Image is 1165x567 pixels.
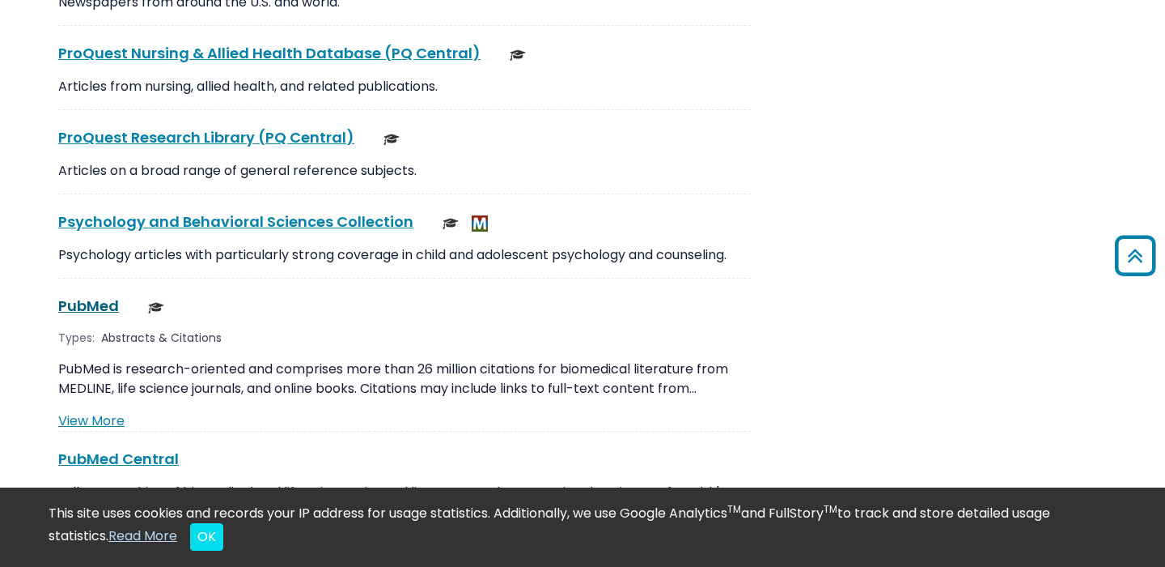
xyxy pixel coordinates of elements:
p: PubMed is research-oriented and comprises more than 26 million citations for biomedical literatur... [58,360,751,399]
a: PubMed [58,296,119,316]
sup: TM [824,502,837,516]
p: Articles from nursing, allied health, and related publications. [58,77,751,96]
a: Psychology and Behavioral Sciences Collection [58,211,413,232]
a: ProQuest Research Library (PQ Central) [58,127,354,147]
img: MeL (Michigan electronic Library) [472,215,488,232]
p: Psychology articles with particularly strong coverage in child and adolescent psychology and coun... [58,245,751,265]
a: View More [58,411,125,430]
p: Full-text archive of biomedical and life sciences journal literature at the U.S. National Institu... [58,483,751,522]
img: Scholarly or Peer Reviewed [383,131,400,147]
span: Types: [58,330,95,347]
a: Read More [108,526,177,545]
p: Articles on a broad range of general reference subjects. [58,161,751,181]
div: This site uses cookies and records your IP address for usage statistics. Additionally, we use Goo... [49,504,1116,551]
a: ProQuest Nursing & Allied Health Database (PQ Central) [58,43,481,63]
a: PubMed Central [58,449,179,469]
img: Scholarly or Peer Reviewed [148,300,164,316]
img: Scholarly or Peer Reviewed [510,47,526,63]
sup: TM [727,502,741,516]
a: Back to Top [1109,243,1161,270]
img: Scholarly or Peer Reviewed [443,215,459,232]
div: Abstracts & Citations [101,330,225,347]
button: Close [190,523,223,551]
